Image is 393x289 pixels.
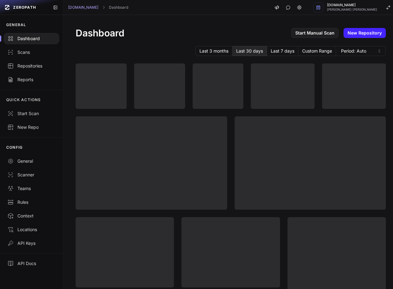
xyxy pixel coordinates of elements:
[7,110,55,117] div: Start Scan
[109,5,128,10] a: Dashboard
[6,145,23,150] p: CONFIG
[68,5,98,10] a: [DOMAIN_NAME]
[7,158,55,164] div: General
[341,48,366,54] span: Period: Auto
[7,213,55,219] div: Context
[6,22,26,27] p: GENERAL
[291,28,339,38] a: Start Manual Scan
[267,46,298,56] button: Last 7 days
[195,46,232,56] button: Last 3 months
[232,46,267,56] button: Last 30 days
[7,49,55,55] div: Scans
[101,5,106,10] svg: chevron right,
[7,63,55,69] div: Repositories
[7,226,55,233] div: Locations
[344,28,386,38] a: New Repository
[68,5,128,10] nav: breadcrumb
[6,97,41,102] p: QUICK ACTIONS
[2,2,48,12] a: ZEROPATH
[7,240,55,246] div: API Keys
[298,46,336,56] button: Custom Range
[377,49,382,54] svg: caret sort,
[7,172,55,178] div: Scanner
[13,5,36,10] span: ZEROPATH
[7,199,55,205] div: Rules
[7,260,55,267] div: API Docs
[327,8,377,11] span: [PERSON_NAME] [PERSON_NAME]
[7,185,55,192] div: Teams
[7,35,55,42] div: Dashboard
[7,124,55,130] div: New Repo
[327,3,377,7] span: [DOMAIN_NAME]
[76,27,124,39] h1: Dashboard
[7,77,55,83] div: Reports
